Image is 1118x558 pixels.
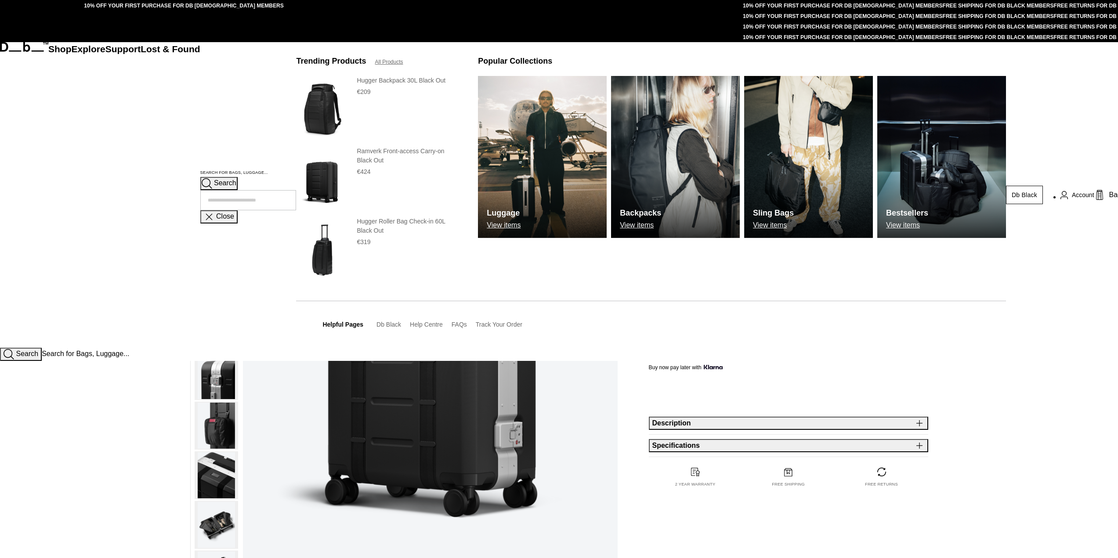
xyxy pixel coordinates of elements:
[296,76,348,142] img: Hugger Backpack 30L Black Out
[141,44,200,54] a: Lost & Found
[743,34,942,40] a: 10% OFF YOUR FIRST PURCHASE FOR DB [DEMOGRAPHIC_DATA] MEMBERS
[611,76,740,238] img: Db
[357,88,370,95] span: €209
[200,170,268,176] label: Search for Bags, Luggage...
[195,402,238,450] button: Ramverk Pro Carry-on Silver
[649,439,928,452] button: Specifications
[214,179,236,187] span: Search
[478,76,607,238] img: Db
[200,210,238,223] button: Close
[357,168,370,175] span: €424
[198,403,235,449] img: Ramverk Pro Carry-on Silver
[296,217,348,283] img: Hugger Roller Bag Check-in 60L Black Out
[744,76,873,238] a: Db Sling Bags View items
[357,238,370,245] span: €319
[1006,186,1043,204] a: Db Black
[296,55,366,67] h3: Trending Products
[195,451,238,499] button: Ramverk Pro Carry-on Silver
[84,3,283,9] a: 10% OFF YOUR FIRST PURCHASE FOR DB [DEMOGRAPHIC_DATA] MEMBERS
[195,501,238,549] button: Ramverk Pro Carry-on Silver
[48,44,72,54] a: Shop
[487,207,521,219] h3: Luggage
[1060,190,1094,200] a: Account
[620,207,661,219] h3: Backpacks
[296,217,460,283] a: Hugger Roller Bag Check-in 60L Black Out Hugger Roller Bag Check-in 60L Black Out €319
[772,482,805,488] p: Free shipping
[743,24,942,30] a: 10% OFF YOUR FIRST PURCHASE FOR DB [DEMOGRAPHIC_DATA] MEMBERS
[296,147,348,213] img: Ramverk Front-access Carry-on Black Out
[865,482,898,488] p: Free returns
[410,321,443,328] a: Help Centre
[16,350,38,357] span: Search
[198,452,235,498] img: Ramverk Pro Carry-on Silver
[322,320,363,329] h3: Helpful Pages
[877,76,1006,238] a: Db Bestsellers View items
[877,76,1006,238] img: Db
[744,76,873,238] img: Db
[649,417,928,430] button: Description
[198,353,235,399] img: Ramverk Pro Carry-on Silver
[886,221,928,229] p: View items
[48,42,200,348] nav: Main Navigation
[620,221,661,229] p: View items
[743,13,942,19] a: 10% OFF YOUR FIRST PURCHASE FOR DB [DEMOGRAPHIC_DATA] MEMBERS
[487,221,521,229] p: View items
[753,221,794,229] p: View items
[296,147,460,213] a: Ramverk Front-access Carry-on Black Out Ramverk Front-access Carry-on Black Out €424
[943,3,1054,9] a: FREE SHIPPING FOR DB BLACK MEMBERS
[216,212,234,220] span: Close
[357,147,460,165] h3: Ramverk Front-access Carry-on Black Out
[357,217,460,235] h3: Hugger Roller Bag Check-in 60L Black Out
[886,207,928,219] h3: Bestsellers
[200,177,238,190] button: Search
[704,365,723,369] img: {"height" => 20, "alt" => "Klarna"}
[478,55,552,67] h3: Popular Collections
[452,321,467,328] a: FAQs
[198,502,235,548] img: Ramverk Pro Carry-on Silver
[743,3,942,9] a: 10% OFF YOUR FIRST PURCHASE FOR DB [DEMOGRAPHIC_DATA] MEMBERS
[649,364,723,371] span: Buy now pay later with
[376,321,401,328] a: Db Black
[195,352,238,400] button: Ramverk Pro Carry-on Silver
[296,76,460,142] a: Hugger Backpack 30L Black Out Hugger Backpack 30L Black Out €209
[675,482,716,488] p: 2 year warranty
[357,76,460,85] h3: Hugger Backpack 30L Black Out
[943,24,1054,30] a: FREE SHIPPING FOR DB BLACK MEMBERS
[753,207,794,219] h3: Sling Bags
[478,76,607,238] a: Db Luggage View items
[105,44,141,54] a: Support
[476,321,522,328] a: Track Your Order
[611,76,740,238] a: Db Backpacks View items
[943,34,1054,40] a: FREE SHIPPING FOR DB BLACK MEMBERS
[72,44,105,54] a: Explore
[375,58,403,66] a: All Products
[1072,191,1094,200] span: Account
[943,13,1054,19] a: FREE SHIPPING FOR DB BLACK MEMBERS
